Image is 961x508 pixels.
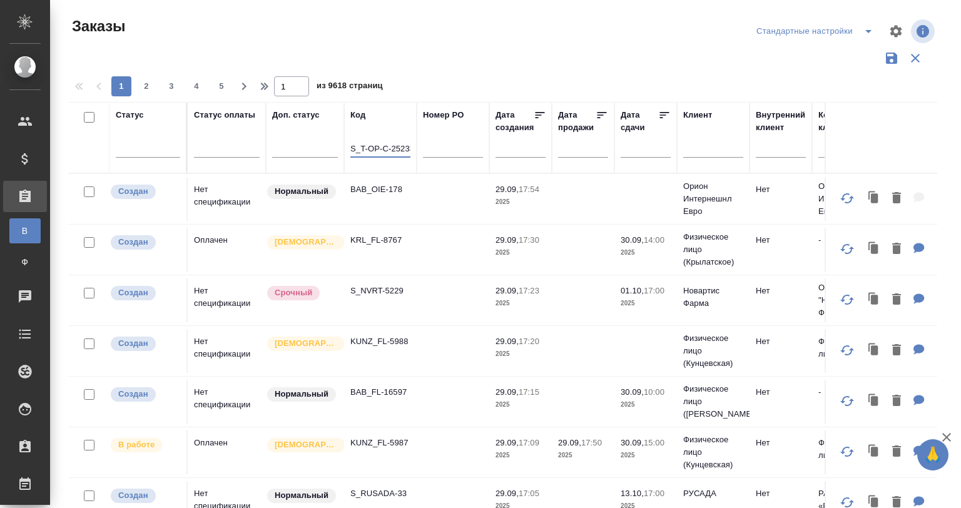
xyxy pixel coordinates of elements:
[350,487,410,500] p: S_RUSADA-33
[756,386,806,399] p: Нет
[862,389,886,414] button: Клонировать
[317,78,383,96] span: из 9618 страниц
[756,234,806,246] p: Нет
[266,234,338,251] div: Выставляется автоматически для первых 3 заказов нового контактного лица. Особое внимание
[275,185,328,198] p: Нормальный
[621,449,671,462] p: 2025
[266,437,338,454] div: Выставляется автоматически для первых 3 заказов нового контактного лица. Особое внимание
[211,76,231,96] button: 5
[275,489,328,502] p: Нормальный
[886,186,907,211] button: Удалить
[621,109,658,134] div: Дата сдачи
[832,234,862,264] button: Обновить
[9,218,41,243] a: В
[16,225,34,237] span: В
[818,437,878,462] p: Физическое лицо
[275,236,337,248] p: [DEMOGRAPHIC_DATA]
[161,76,181,96] button: 3
[266,386,338,403] div: Статус по умолчанию для стандартных заказов
[109,487,180,504] div: Выставляется автоматически при создании заказа
[756,335,806,348] p: Нет
[16,256,34,268] span: Ф
[423,109,464,121] div: Номер PO
[917,439,948,470] button: 🙏
[862,236,886,262] button: Клонировать
[753,21,881,41] div: split button
[756,487,806,500] p: Нет
[818,335,878,360] p: Физическое лицо
[109,234,180,251] div: Выставляется автоматически при создании заказа
[683,109,712,121] div: Клиент
[496,387,519,397] p: 29.09,
[886,287,907,313] button: Удалить
[832,285,862,315] button: Обновить
[69,16,125,36] span: Заказы
[818,180,878,218] p: ООО «Орион Интернейшнл Евро»
[621,286,644,295] p: 01.10,
[818,386,878,399] p: -
[266,487,338,504] div: Статус по умолчанию для стандартных заказов
[118,236,148,248] p: Создан
[756,109,806,134] div: Внутренний клиент
[188,430,266,474] td: Оплачен
[683,285,743,310] p: Новартис Фарма
[275,287,312,299] p: Срочный
[519,286,539,295] p: 17:23
[188,228,266,272] td: Оплачен
[832,386,862,416] button: Обновить
[683,231,743,268] p: Физическое лицо (Крылатское)
[266,285,338,302] div: Выставляется автоматически, если на указанный объем услуг необходимо больше времени в стандартном...
[496,185,519,194] p: 29.09,
[272,109,320,121] div: Доп. статус
[211,80,231,93] span: 5
[118,489,148,502] p: Создан
[118,337,148,350] p: Создан
[519,185,539,194] p: 17:54
[496,348,546,360] p: 2025
[496,286,519,295] p: 29.09,
[118,185,148,198] p: Создан
[818,282,878,319] p: ООО "Новартис Фарма"
[683,332,743,370] p: Физическое лицо (Кунцевская)
[186,80,206,93] span: 4
[862,439,886,465] button: Клонировать
[496,297,546,310] p: 2025
[683,434,743,471] p: Физическое лицо (Кунцевская)
[188,177,266,221] td: Нет спецификации
[621,387,644,397] p: 30.09,
[275,388,328,400] p: Нормальный
[275,439,337,451] p: [DEMOGRAPHIC_DATA]
[644,286,664,295] p: 17:00
[558,438,581,447] p: 29.09,
[109,183,180,200] div: Выставляется автоматически при создании заказа
[756,437,806,449] p: Нет
[621,297,671,310] p: 2025
[350,437,410,449] p: KUNZ_FL-5987
[350,183,410,196] p: BAB_OIE-178
[350,234,410,246] p: KRL_FL-8767
[109,285,180,302] div: Выставляется автоматически при создании заказа
[188,278,266,322] td: Нет спецификации
[683,180,743,218] p: Орион Интернешнл Евро
[621,438,644,447] p: 30.09,
[496,489,519,498] p: 29.09,
[194,109,255,121] div: Статус оплаты
[644,235,664,245] p: 14:00
[832,183,862,213] button: Обновить
[188,380,266,424] td: Нет спецификации
[621,246,671,259] p: 2025
[922,442,943,468] span: 🙏
[519,489,539,498] p: 17:05
[756,183,806,196] p: Нет
[496,235,519,245] p: 29.09,
[903,46,927,70] button: Сбросить фильтры
[118,287,148,299] p: Создан
[886,439,907,465] button: Удалить
[350,386,410,399] p: BAB_FL-16597
[756,285,806,297] p: Нет
[350,285,410,297] p: S_NVRT-5229
[621,235,644,245] p: 30.09,
[832,437,862,467] button: Обновить
[118,388,148,400] p: Создан
[818,234,878,246] p: -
